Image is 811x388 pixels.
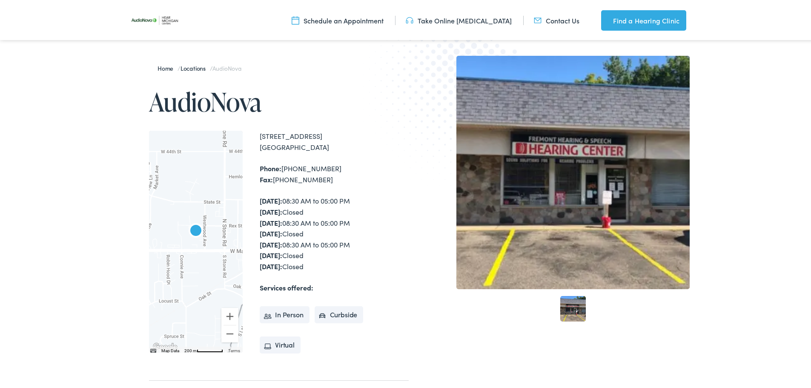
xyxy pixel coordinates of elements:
h1: AudioNova [149,86,409,114]
strong: [DATE]: [260,260,282,269]
button: Zoom in [221,306,238,323]
img: Google [151,340,179,351]
img: utility icon [534,14,542,23]
li: In Person [260,305,309,322]
strong: Fax: [260,173,273,182]
strong: Services offered: [260,281,313,290]
span: 200 m [184,347,197,351]
li: Virtual [260,335,301,352]
a: Schedule an Appointment [292,14,384,23]
a: Contact Us [534,14,579,23]
a: Find a Hearing Clinic [601,9,686,29]
strong: [DATE]: [260,249,282,258]
img: utility icon [406,14,413,23]
strong: [DATE]: [260,194,282,204]
a: Locations [181,62,210,71]
strong: [DATE]: [260,205,282,215]
button: Keyboard shortcuts [150,346,156,352]
a: Open this area in Google Maps (opens a new window) [151,340,179,351]
a: Home [158,62,178,71]
span: / / [158,62,241,71]
a: Terms (opens in new tab) [228,347,240,351]
button: Map Scale: 200 m per 58 pixels [182,345,226,351]
span: AudioNova [212,62,241,71]
div: AudioNova [186,220,206,240]
img: utility icon [292,14,299,23]
li: Curbside [315,305,364,322]
div: [PHONE_NUMBER] [PHONE_NUMBER] [260,161,409,183]
strong: [DATE]: [260,227,282,236]
button: Zoom out [221,324,238,341]
strong: [DATE]: [260,216,282,226]
strong: [DATE]: [260,238,282,247]
div: [STREET_ADDRESS] [GEOGRAPHIC_DATA] [260,129,409,151]
a: Take Online [MEDICAL_DATA] [406,14,512,23]
strong: Phone: [260,162,281,171]
button: Map Data [161,346,179,352]
div: 08:30 AM to 05:00 PM Closed 08:30 AM to 05:00 PM Closed 08:30 AM to 05:00 PM Closed Closed [260,194,409,270]
img: utility icon [601,14,609,24]
a: 1 [560,294,586,320]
